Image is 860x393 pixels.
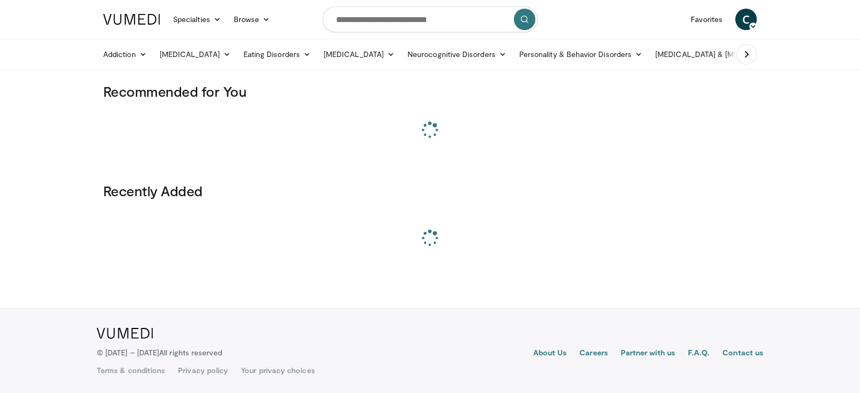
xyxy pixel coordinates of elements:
a: Contact us [722,347,763,360]
img: VuMedi Logo [97,328,153,339]
a: Personality & Behavior Disorders [513,44,649,65]
img: VuMedi Logo [103,14,160,25]
a: Your privacy choices [241,365,314,376]
span: All rights reserved [159,348,222,357]
h3: Recently Added [103,182,757,199]
a: Terms & conditions [97,365,165,376]
p: © [DATE] – [DATE] [97,347,223,358]
a: Browse [227,9,277,30]
a: Addiction [97,44,153,65]
a: Eating Disorders [237,44,317,65]
h3: Recommended for You [103,83,757,100]
a: Neurocognitive Disorders [401,44,513,65]
a: C [735,9,757,30]
a: F.A.Q. [688,347,709,360]
a: Favorites [684,9,729,30]
a: Partner with us [621,347,675,360]
input: Search topics, interventions [322,6,537,32]
a: Privacy policy [178,365,228,376]
a: About Us [533,347,567,360]
a: [MEDICAL_DATA] [153,44,237,65]
a: [MEDICAL_DATA] [317,44,401,65]
a: Specialties [167,9,227,30]
a: Careers [579,347,608,360]
a: [MEDICAL_DATA] & [MEDICAL_DATA] [649,44,802,65]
